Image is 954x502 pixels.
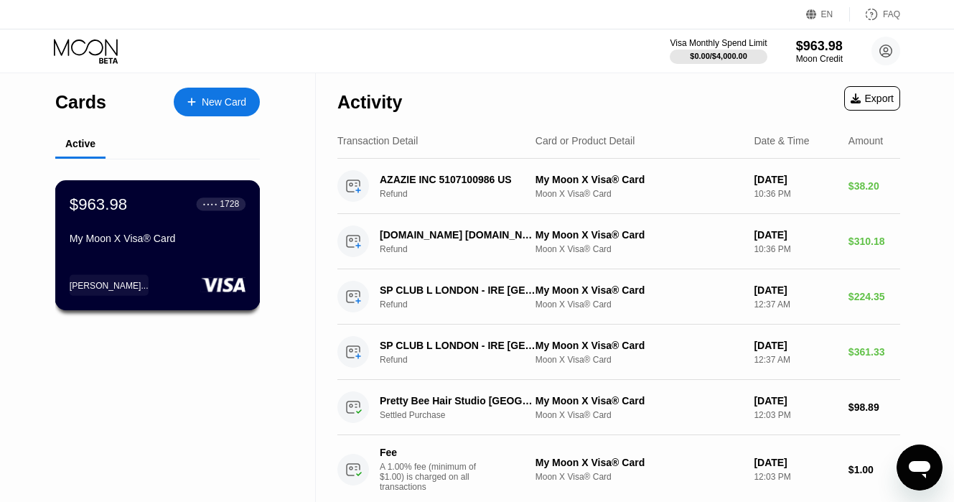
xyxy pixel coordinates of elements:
div: [DATE] [754,395,836,406]
div: [DOMAIN_NAME] [DOMAIN_NAME][URL]RefundMy Moon X Visa® CardMoon X Visa® Card[DATE]10:36 PM$310.18 [337,214,900,269]
div: $963.98 [796,39,843,54]
div: AZAZIE INC 5107100986 US [380,174,536,185]
div: A 1.00% fee (minimum of $1.00) is charged on all transactions [380,462,487,492]
div: Moon X Visa® Card [536,410,743,420]
div: $38.20 [848,180,900,192]
div: Moon X Visa® Card [536,244,743,254]
div: SP CLUB L LONDON - IRE [GEOGRAPHIC_DATA] NLRefundMy Moon X Visa® CardMoon X Visa® Card[DATE]12:37... [337,325,900,380]
div: Date & Time [754,135,809,147]
div: Moon X Visa® Card [536,472,743,482]
div: $361.33 [848,346,900,358]
div: [DATE] [754,284,836,296]
div: Visa Monthly Spend Limit [670,38,767,48]
div: 10:36 PM [754,189,836,199]
div: 12:37 AM [754,299,836,310]
div: $963.98 [70,195,127,213]
div: SP CLUB L LONDON - IRE [GEOGRAPHIC_DATA] NL [380,340,536,351]
div: My Moon X Visa® Card [536,174,743,185]
div: Moon Credit [796,54,843,64]
div: Pretty Bee Hair Studio [GEOGRAPHIC_DATA] IESettled PurchaseMy Moon X Visa® CardMoon X Visa® Card[... [337,380,900,435]
div: 12:03 PM [754,410,836,420]
div: [PERSON_NAME]... [70,280,149,290]
div: FAQ [883,9,900,19]
div: ● ● ● ● [203,202,218,206]
div: $0.00 / $4,000.00 [690,52,747,60]
div: $963.98● ● ● ●1728My Moon X Visa® Card[PERSON_NAME]... [56,181,259,310]
div: 1728 [220,199,239,209]
div: EN [806,7,850,22]
div: [DATE] [754,229,836,241]
iframe: Button to launch messaging window [897,445,943,491]
div: Moon X Visa® Card [536,299,743,310]
div: $98.89 [848,401,900,413]
div: Card or Product Detail [536,135,635,147]
div: Activity [337,92,402,113]
div: $963.98Moon Credit [796,39,843,64]
div: FAQ [850,7,900,22]
div: New Card [202,96,246,108]
div: Moon X Visa® Card [536,189,743,199]
div: My Moon X Visa® Card [536,395,743,406]
div: 12:37 AM [754,355,836,365]
div: EN [821,9,833,19]
div: New Card [174,88,260,116]
div: Refund [380,355,548,365]
div: 12:03 PM [754,472,836,482]
div: AZAZIE INC 5107100986 USRefundMy Moon X Visa® CardMoon X Visa® Card[DATE]10:36 PM$38.20 [337,159,900,214]
div: Cards [55,92,106,113]
div: My Moon X Visa® Card [536,340,743,351]
div: Moon X Visa® Card [536,355,743,365]
div: [DATE] [754,340,836,351]
div: Refund [380,189,548,199]
div: $310.18 [848,236,900,247]
div: $224.35 [848,291,900,302]
div: [PERSON_NAME]... [70,274,149,295]
div: Export [851,93,894,104]
div: [DATE] [754,174,836,185]
div: [DATE] [754,457,836,468]
div: Refund [380,299,548,310]
div: SP CLUB L LONDON - IRE [GEOGRAPHIC_DATA] NLRefundMy Moon X Visa® CardMoon X Visa® Card[DATE]12:37... [337,269,900,325]
div: My Moon X Visa® Card [536,457,743,468]
div: Settled Purchase [380,410,548,420]
div: Pretty Bee Hair Studio [GEOGRAPHIC_DATA] IE [380,395,536,406]
div: My Moon X Visa® Card [70,233,245,244]
div: Active [65,138,95,149]
div: Amount [848,135,883,147]
div: 10:36 PM [754,244,836,254]
div: Visa Monthly Spend Limit$0.00/$4,000.00 [670,38,767,64]
div: Fee [380,447,480,458]
div: My Moon X Visa® Card [536,229,743,241]
div: Export [844,86,900,111]
div: Transaction Detail [337,135,418,147]
div: $1.00 [848,464,900,475]
div: Refund [380,244,548,254]
div: SP CLUB L LONDON - IRE [GEOGRAPHIC_DATA] NL [380,284,536,296]
div: My Moon X Visa® Card [536,284,743,296]
div: [DOMAIN_NAME] [DOMAIN_NAME][URL] [380,229,536,241]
